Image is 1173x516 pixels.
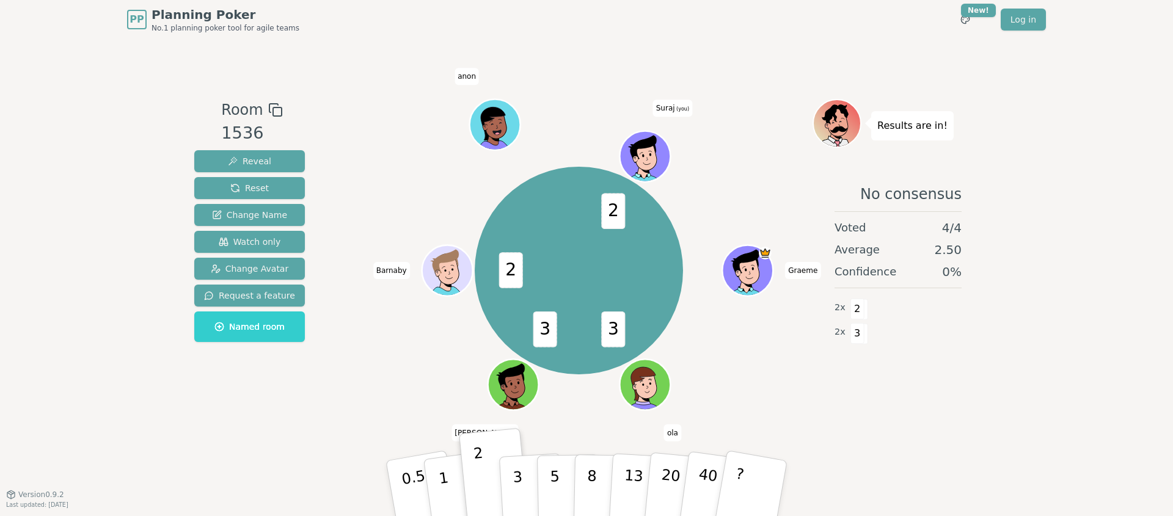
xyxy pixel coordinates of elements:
[221,99,263,121] span: Room
[204,289,295,302] span: Request a feature
[211,263,289,275] span: Change Avatar
[228,155,271,167] span: Reveal
[18,490,64,500] span: Version 0.9.2
[961,4,996,17] div: New!
[194,231,305,253] button: Watch only
[850,299,864,319] span: 2
[877,117,948,134] p: Results are in!
[785,262,820,279] span: Click to change your name
[533,311,557,347] span: 3
[499,253,522,289] span: 2
[835,325,846,339] span: 2 x
[601,311,625,347] span: 3
[934,241,962,258] span: 2.50
[860,184,962,204] span: No consensus
[759,247,772,260] span: Graeme is the host
[194,177,305,199] button: Reset
[954,9,976,31] button: New!
[835,219,866,236] span: Voted
[194,258,305,280] button: Change Avatar
[6,501,68,508] span: Last updated: [DATE]
[621,133,668,180] button: Click to change your avatar
[850,323,864,344] span: 3
[214,321,285,333] span: Named room
[1001,9,1046,31] a: Log in
[212,209,287,221] span: Change Name
[194,150,305,172] button: Reveal
[451,424,519,441] span: Click to change your name
[455,68,479,85] span: Click to change your name
[653,100,692,117] span: Click to change your name
[6,490,64,500] button: Version0.9.2
[835,263,896,280] span: Confidence
[230,182,269,194] span: Reset
[219,236,281,248] span: Watch only
[835,301,846,314] span: 2 x
[942,219,962,236] span: 4 / 4
[130,12,144,27] span: PP
[194,285,305,307] button: Request a feature
[194,204,305,226] button: Change Name
[152,23,299,33] span: No.1 planning poker tool for agile teams
[835,241,880,258] span: Average
[194,311,305,342] button: Named room
[473,445,489,511] p: 2
[221,121,282,146] div: 1536
[942,263,962,280] span: 0 %
[675,106,690,112] span: (you)
[373,262,410,279] span: Click to change your name
[601,194,625,230] span: 2
[152,6,299,23] span: Planning Poker
[664,424,681,441] span: Click to change your name
[127,6,299,33] a: PPPlanning PokerNo.1 planning poker tool for agile teams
